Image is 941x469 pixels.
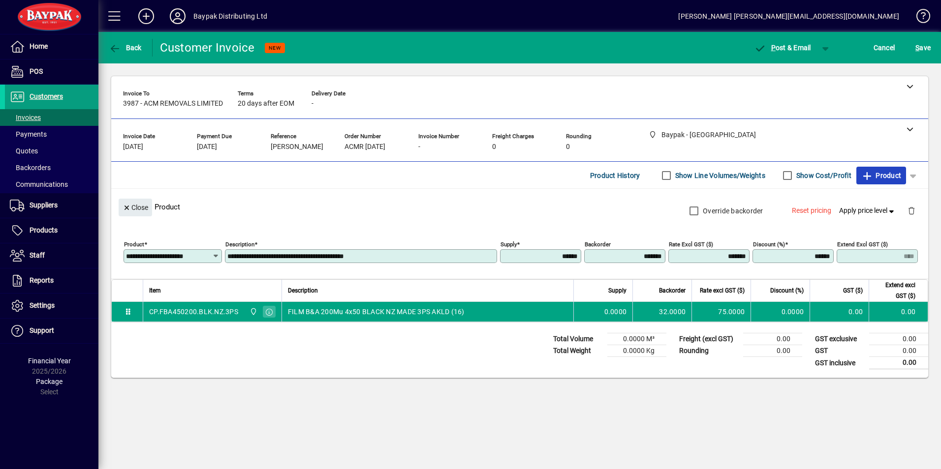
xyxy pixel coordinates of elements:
[700,285,745,296] span: Rate excl GST ($)
[123,100,223,108] span: 3987 - ACM REMOVALS LIMITED
[197,143,217,151] span: [DATE]
[225,241,254,248] mat-label: Description
[247,306,258,317] span: Baypak - Onekawa
[5,319,98,343] a: Support
[10,147,38,155] span: Quotes
[492,143,496,151] span: 0
[586,167,644,184] button: Product History
[312,100,314,108] span: -
[149,307,238,317] div: CP.FBA450200.BLK.NZ.3PS
[130,7,162,25] button: Add
[30,67,43,75] span: POS
[770,285,804,296] span: Discount (%)
[915,40,931,56] span: ave
[548,333,607,345] td: Total Volume
[788,202,835,220] button: Reset pricing
[871,39,898,57] button: Cancel
[869,345,928,357] td: 0.00
[835,202,900,220] button: Apply price level
[10,114,41,121] span: Invoices
[5,176,98,193] a: Communications
[5,268,98,293] a: Reports
[674,345,743,357] td: Rounding
[98,39,153,57] app-page-header-button: Back
[162,7,193,25] button: Profile
[810,333,869,345] td: GST exclusive
[608,285,627,296] span: Supply
[604,307,627,317] span: 0.0000
[915,44,919,52] span: S
[30,251,45,259] span: Staff
[698,307,745,317] div: 75.0000
[30,92,63,100] span: Customers
[501,241,517,248] mat-label: Supply
[5,159,98,176] a: Backorders
[792,205,831,216] span: Reset pricing
[109,44,142,52] span: Back
[418,143,420,151] span: -
[193,8,267,24] div: Baypak Distributing Ltd
[5,126,98,143] a: Payments
[590,168,640,183] span: Product History
[345,143,385,151] span: ACMR [DATE]
[607,345,666,357] td: 0.0000 Kg
[30,42,48,50] span: Home
[271,143,323,151] span: [PERSON_NAME]
[861,168,901,183] span: Product
[123,200,148,216] span: Close
[810,357,869,369] td: GST inclusive
[751,302,810,322] td: 0.0000
[238,100,294,108] span: 20 days after EOM
[669,241,713,248] mat-label: Rate excl GST ($)
[743,345,802,357] td: 0.00
[674,333,743,345] td: Freight (excl GST)
[288,307,465,317] span: FILM B&A 200Mu 4x50 BLACK NZ MADE 3PS AKLD (16)
[566,143,570,151] span: 0
[843,285,863,296] span: GST ($)
[869,302,928,322] td: 0.00
[5,109,98,126] a: Invoices
[30,226,58,234] span: Products
[874,40,895,56] span: Cancel
[900,199,923,222] button: Delete
[5,293,98,318] a: Settings
[149,285,161,296] span: Item
[673,171,765,180] label: Show Line Volumes/Weights
[5,243,98,268] a: Staff
[794,171,851,180] label: Show Cost/Profit
[10,164,51,172] span: Backorders
[743,333,802,345] td: 0.00
[900,206,923,215] app-page-header-button: Delete
[124,241,144,248] mat-label: Product
[659,307,686,317] span: 32.0000
[678,8,899,24] div: [PERSON_NAME] [PERSON_NAME][EMAIL_ADDRESS][DOMAIN_NAME]
[106,39,144,57] button: Back
[909,2,929,34] a: Knowledge Base
[10,130,47,138] span: Payments
[269,45,281,51] span: NEW
[839,205,896,216] span: Apply price level
[771,44,776,52] span: P
[30,301,55,309] span: Settings
[28,357,71,365] span: Financial Year
[869,357,928,369] td: 0.00
[548,345,607,357] td: Total Weight
[30,326,54,334] span: Support
[913,39,933,57] button: Save
[160,40,255,56] div: Customer Invoice
[111,189,928,225] div: Product
[875,280,915,301] span: Extend excl GST ($)
[856,167,906,184] button: Product
[810,302,869,322] td: 0.00
[701,206,763,216] label: Override backorder
[869,333,928,345] td: 0.00
[837,241,888,248] mat-label: Extend excl GST ($)
[119,199,152,216] button: Close
[123,143,143,151] span: [DATE]
[30,276,54,284] span: Reports
[5,193,98,218] a: Suppliers
[585,241,611,248] mat-label: Backorder
[5,143,98,159] a: Quotes
[5,34,98,59] a: Home
[10,180,68,188] span: Communications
